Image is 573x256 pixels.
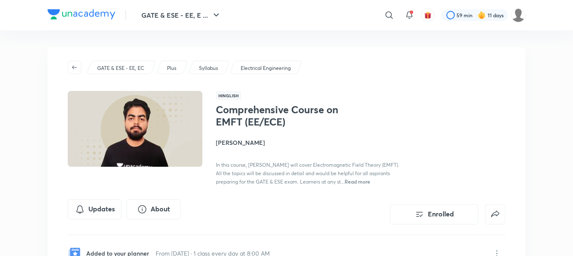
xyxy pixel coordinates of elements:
[390,204,478,224] button: Enrolled
[239,64,292,72] a: Electrical Engineering
[96,64,146,72] a: GATE & ESE - EE, EC
[511,8,525,22] img: Divyanshu
[241,64,291,72] p: Electrical Engineering
[166,64,178,72] a: Plus
[477,11,486,19] img: streak
[68,199,122,219] button: Updates
[127,199,180,219] button: About
[345,178,370,185] span: Read more
[198,64,220,72] a: Syllabus
[66,90,204,168] img: Thumbnail
[136,7,226,24] button: GATE & ESE - EE, E ...
[48,9,115,21] a: Company Logo
[97,64,144,72] p: GATE & ESE - EE, EC
[216,104,353,128] h1: Comprehensive Course on EMFT (EE/ECE)
[216,162,399,185] span: In this course, [PERSON_NAME] will cover Electromagnetic Field Theory (EMFT). All the topics will...
[216,91,241,100] span: Hinglish
[421,8,435,22] button: avatar
[485,204,505,224] button: false
[48,9,115,19] img: Company Logo
[199,64,218,72] p: Syllabus
[216,138,404,147] h4: [PERSON_NAME]
[424,11,432,19] img: avatar
[167,64,176,72] p: Plus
